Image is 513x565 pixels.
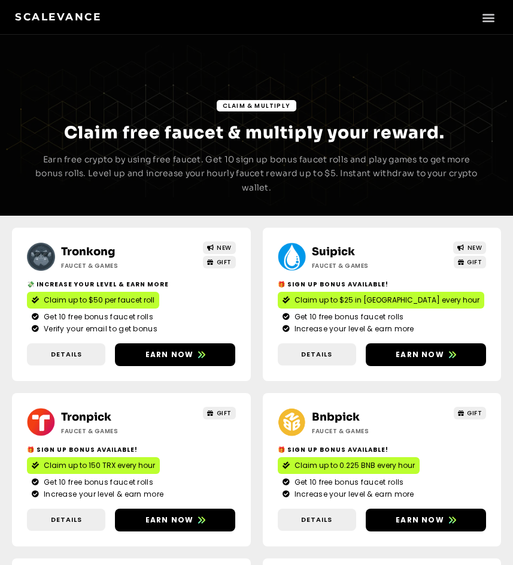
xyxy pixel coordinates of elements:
span: GIFT [467,409,482,418]
span: Details [51,515,82,525]
a: NEW [203,241,236,254]
a: Claim up to $25 in [GEOGRAPHIC_DATA] every hour [278,292,484,309]
h2: Faucet & Games [61,427,170,436]
a: Claim up to $50 per faucet roll [27,292,159,309]
a: Claim & Multiply [217,100,296,111]
a: Tronpick [61,410,111,424]
a: Scalevance [15,11,101,23]
a: Claim up to 0.225 BNB every hour [278,457,420,474]
span: Claim up to 150 TRX every hour [44,460,155,471]
a: GIFT [203,407,236,419]
span: Get 10 free bonus faucet rolls [292,312,404,322]
a: Earn now [366,509,486,531]
span: Increase your level & earn more [41,489,163,500]
span: Claim free faucet & multiply your reward. [64,122,445,143]
a: Details [27,509,105,531]
span: GIFT [217,409,232,418]
a: GIFT [203,256,236,268]
a: Details [27,343,105,365]
h2: Faucet & Games [312,261,421,270]
span: Claim & Multiply [223,101,290,110]
h2: 🎁 Sign Up Bonus Available! [278,445,487,454]
h2: Faucet & Games [312,427,421,436]
div: Menu Toggle [478,7,498,27]
h2: 💸 Increase your level & earn more [27,280,236,289]
span: NEW [217,243,232,252]
h2: 🎁 Sign Up Bonus Available! [278,280,487,289]
a: Tronkong [61,245,115,258]
a: Suipick [312,245,355,258]
span: Earn now [396,349,444,360]
span: Earn now [145,515,194,525]
span: Details [301,515,332,525]
a: Claim up to 150 TRX every hour [27,457,160,474]
a: Details [278,509,356,531]
a: Bnbpick [312,410,360,424]
span: GIFT [467,258,482,267]
span: Claim up to 0.225 BNB every hour [295,460,415,471]
h2: Faucet & Games [61,261,170,270]
span: Increase your level & earn more [292,324,414,334]
span: Details [301,349,332,359]
a: GIFT [454,256,487,268]
span: NEW [468,243,482,252]
span: Verify your email to get bonus [41,324,157,334]
a: GIFT [454,407,487,419]
h2: 🎁 Sign Up Bonus Available! [27,445,236,454]
span: Claim up to $25 in [GEOGRAPHIC_DATA] every hour [295,295,479,306]
a: Earn now [366,343,486,366]
span: Increase your level & earn more [292,489,414,500]
span: Get 10 free bonus faucet rolls [292,477,404,488]
a: NEW [453,241,486,254]
a: Earn now [115,343,235,366]
span: Earn now [145,349,194,360]
span: Get 10 free bonus faucet rolls [41,312,153,322]
span: Details [51,349,82,359]
p: Earn free crypto by using free faucet. Get 10 sign up bonus faucet rolls and play games to get mo... [30,153,483,195]
a: Earn now [115,509,235,531]
span: Get 10 free bonus faucet rolls [41,477,153,488]
span: Earn now [396,515,444,525]
span: GIFT [217,258,232,267]
span: Claim up to $50 per faucet roll [44,295,154,306]
a: Details [278,343,356,365]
